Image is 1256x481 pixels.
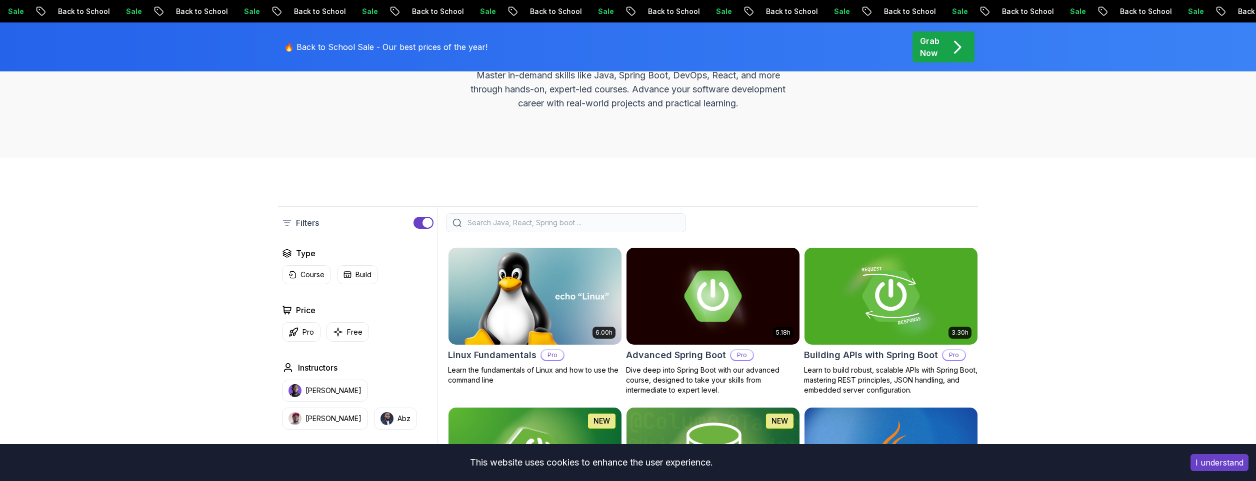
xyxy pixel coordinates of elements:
p: Back to School [758,6,826,16]
p: Pro [541,350,563,360]
button: Free [326,322,369,342]
p: Sale [472,6,504,16]
p: 5.18h [776,329,790,337]
p: Back to School [640,6,708,16]
p: Sale [118,6,150,16]
p: Sale [236,6,268,16]
button: Build [337,265,378,284]
p: Learn the fundamentals of Linux and how to use the command line [448,365,622,385]
img: instructor img [380,412,393,425]
p: 3.30h [951,329,968,337]
img: Linux Fundamentals card [448,248,621,345]
p: Dive deep into Spring Boot with our advanced course, designed to take your skills from intermedia... [626,365,800,395]
p: 6.00h [595,329,612,337]
p: Sale [1180,6,1212,16]
p: Pro [302,327,314,337]
p: Filters [296,217,319,229]
button: Accept cookies [1190,454,1248,471]
h2: Type [296,247,315,259]
img: instructor img [288,412,301,425]
p: [PERSON_NAME] [305,386,361,396]
p: Back to School [994,6,1062,16]
p: Sale [826,6,858,16]
h2: Linux Fundamentals [448,348,536,362]
p: Sale [944,6,976,16]
p: [PERSON_NAME] [305,414,361,424]
button: Course [282,265,331,284]
p: Back to School [876,6,944,16]
button: Pro [282,322,320,342]
p: Sale [708,6,740,16]
p: Back to School [522,6,590,16]
p: NEW [771,416,788,426]
img: Advanced Spring Boot card [626,248,799,345]
p: Back to School [168,6,236,16]
p: NEW [593,416,610,426]
p: Back to School [50,6,118,16]
button: instructor imgAbz [374,408,417,430]
a: Linux Fundamentals card6.00hLinux FundamentalsProLearn the fundamentals of Linux and how to use t... [448,247,622,385]
h2: Instructors [298,362,337,374]
p: Free [347,327,362,337]
p: Pro [731,350,753,360]
p: Back to School [286,6,354,16]
p: 🔥 Back to School Sale - Our best prices of the year! [284,41,487,53]
p: Back to School [1112,6,1180,16]
p: Sale [354,6,386,16]
p: Grab Now [920,35,939,59]
a: Advanced Spring Boot card5.18hAdvanced Spring BootProDive deep into Spring Boot with our advanced... [626,247,800,395]
p: Sale [1062,6,1094,16]
h2: Price [296,304,315,316]
h2: Advanced Spring Boot [626,348,726,362]
p: Course [300,270,324,280]
p: Abz [397,414,410,424]
div: This website uses cookies to enhance the user experience. [7,452,1175,474]
p: Sale [590,6,622,16]
img: Building APIs with Spring Boot card [804,248,977,345]
input: Search Java, React, Spring boot ... [465,218,679,228]
button: instructor img[PERSON_NAME] [282,380,368,402]
h2: Building APIs with Spring Boot [804,348,938,362]
button: instructor img[PERSON_NAME] [282,408,368,430]
img: instructor img [288,384,301,397]
p: Pro [943,350,965,360]
p: Master in-demand skills like Java, Spring Boot, DevOps, React, and more through hands-on, expert-... [460,68,796,110]
a: Building APIs with Spring Boot card3.30hBuilding APIs with Spring BootProLearn to build robust, s... [804,247,978,395]
p: Build [355,270,371,280]
p: Back to School [404,6,472,16]
p: Learn to build robust, scalable APIs with Spring Boot, mastering REST principles, JSON handling, ... [804,365,978,395]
